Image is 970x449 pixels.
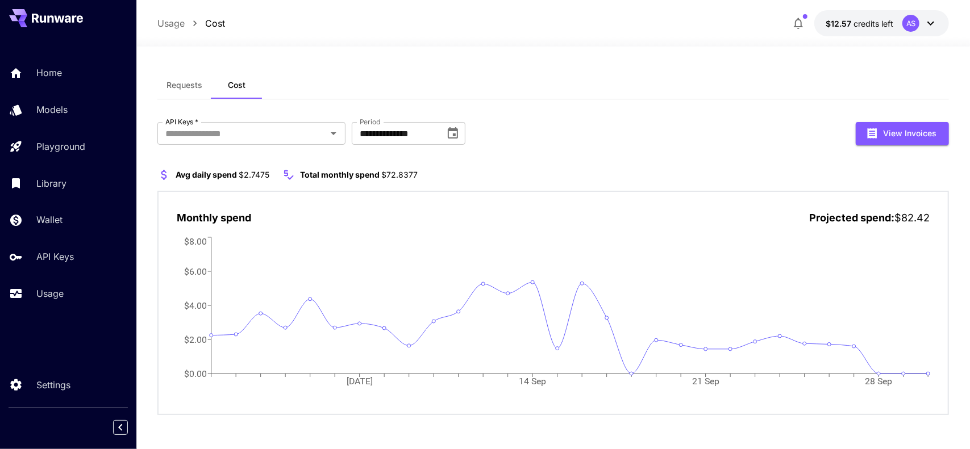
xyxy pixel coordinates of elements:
[36,378,70,392] p: Settings
[184,300,207,310] tspan: $4.00
[854,19,893,28] span: credits left
[157,16,225,30] nav: breadcrumb
[826,18,893,30] div: $12.57291
[36,213,63,226] p: Wallet
[360,117,381,127] label: Period
[300,170,380,179] span: Total monthly spend
[856,122,949,145] button: View Invoices
[184,334,207,345] tspan: $2.00
[122,417,136,438] div: Collapse sidebar
[856,127,949,138] a: View Invoices
[36,103,68,116] p: Models
[36,250,74,263] p: API Keys
[205,16,225,30] a: Cost
[36,177,66,190] p: Library
[36,140,85,153] p: Playground
[113,420,128,435] button: Collapse sidebar
[239,170,269,179] span: $2.7475
[814,10,949,36] button: $12.57291AS
[166,80,202,90] span: Requests
[177,210,251,225] p: Monthly spend
[36,287,64,300] p: Usage
[184,236,207,246] tspan: $8.00
[826,19,854,28] span: $12.57
[381,170,418,179] span: $72.8377
[902,15,919,32] div: AS
[347,376,373,387] tspan: [DATE]
[519,376,547,387] tspan: 14 Sep
[693,376,720,387] tspan: 21 Sep
[228,80,245,90] span: Cost
[157,16,185,30] a: Usage
[809,212,894,224] span: Projected spend:
[866,376,893,387] tspan: 28 Sep
[36,66,62,79] p: Home
[176,170,237,179] span: Avg daily spend
[184,368,207,379] tspan: $0.00
[326,125,342,141] button: Open
[184,266,207,276] tspan: $6.00
[894,212,930,224] span: $82.42
[442,122,464,145] button: Choose date, selected date is Sep 1, 2025
[165,117,198,127] label: API Keys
